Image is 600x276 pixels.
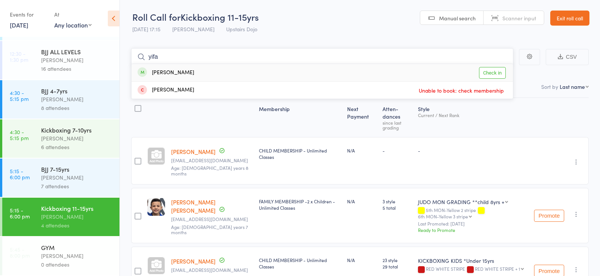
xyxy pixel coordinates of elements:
[41,243,113,252] div: GYM
[10,168,30,180] time: 5:15 - 6:00 pm
[560,83,585,90] div: Last name
[418,207,528,219] div: 5th MON-Yellow 2 stripe
[418,227,528,233] div: Ready to Promote
[417,85,506,96] span: Unable to book: check membership
[181,11,259,23] span: Kickboxing 11-15yrs
[418,221,528,226] small: Last Promoted: [DATE]
[10,50,28,63] time: 12:30 - 1:30 pm
[10,129,29,141] time: 4:30 - 5:15 pm
[418,214,468,219] div: 6th MON-Yellow 3 stripe
[2,159,119,197] a: 5:15 -6:00 pmBJJ 7-15yrs[PERSON_NAME]7 attendees
[54,21,92,29] div: Any location
[259,198,341,211] div: FAMILY MEMBERSHIP -2 x Children -Unlimited Classes
[502,14,536,22] span: Scanner input
[172,25,214,33] span: [PERSON_NAME]
[41,182,113,191] div: 7 attendees
[10,207,30,219] time: 5:15 - 6:00 pm
[41,252,113,260] div: [PERSON_NAME]
[534,210,564,222] button: Promote
[550,11,589,26] a: Exit roll call
[546,49,589,65] button: CSV
[418,266,528,273] div: RED WHITE STRIPE
[259,147,341,160] div: CHILD MEMBERSHIP - Unlimited Classes
[171,224,248,235] span: Age: [DEMOGRAPHIC_DATA] years 7 months
[347,198,377,204] div: N/A
[41,143,113,151] div: 6 attendees
[171,165,248,176] span: Age: [DEMOGRAPHIC_DATA] years 8 months
[383,204,412,211] span: 5 total
[2,119,119,158] a: 4:30 -5:15 pmKickboxing 7-10yrs[PERSON_NAME]6 attendees
[171,257,216,265] a: [PERSON_NAME]
[415,101,531,134] div: Style
[171,217,253,222] small: magnoshiga@gmail.com
[256,101,344,134] div: Membership
[41,126,113,134] div: Kickboxing 7-10yrs
[347,147,377,154] div: N/A
[2,237,119,275] a: 5:45 -8:00 pmGYM[PERSON_NAME]0 attendees
[418,113,528,117] div: Current / Next Rank
[41,165,113,173] div: BJJ 7-15yrs
[147,198,165,216] img: image1713127522.png
[171,198,216,214] a: [PERSON_NAME] [PERSON_NAME]
[541,83,558,90] label: Sort by
[41,87,113,95] div: BJJ 4-7yrs
[380,101,415,134] div: Atten­dances
[418,198,504,206] div: JUDO MON GRADING **child 8yrs +
[131,48,513,66] input: Search by name
[41,173,113,182] div: [PERSON_NAME]
[2,198,119,236] a: 5:15 -6:00 pmKickboxing 11-15yrs[PERSON_NAME]4 attendees
[41,204,113,212] div: Kickboxing 11-15yrs
[41,134,113,143] div: [PERSON_NAME]
[226,25,257,33] span: Upstairs Dojo
[41,260,113,269] div: 0 attendees
[171,158,253,163] small: ulvina@hotmail.com
[10,21,28,29] a: [DATE]
[347,257,377,263] div: N/A
[383,147,412,154] div: -
[344,101,380,134] div: Next Payment
[259,257,341,270] div: CHILD MEMBERSHIP - Unlimited Classes
[418,257,528,264] div: KICKBOXING KIDS *Under 15yrs
[2,80,119,119] a: 4:30 -5:15 pmBJJ 4-7yrs[PERSON_NAME]8 attendees
[439,14,476,22] span: Manual search
[171,267,253,273] small: Ielhuni@medris.co.uk
[10,8,47,21] div: Events for
[10,90,29,102] time: 4:30 - 5:15 pm
[41,47,113,56] div: BJJ ALL LEVELS
[132,25,161,33] span: [DATE] 17:15
[41,212,113,221] div: [PERSON_NAME]
[41,104,113,112] div: 8 attendees
[475,266,520,271] div: RED WHITE STRIPE + 1
[41,95,113,104] div: [PERSON_NAME]
[479,67,506,79] a: Check in
[138,86,194,95] div: [PERSON_NAME]
[2,41,119,79] a: 12:30 -1:30 pmBJJ ALL LEVELS[PERSON_NAME]16 attendees
[10,246,30,258] time: 5:45 - 8:00 pm
[54,8,92,21] div: At
[383,257,412,263] span: 23 style
[41,64,113,73] div: 16 attendees
[132,11,181,23] span: Roll Call for
[41,56,113,64] div: [PERSON_NAME]
[383,198,412,204] span: 3 style
[171,148,216,156] a: [PERSON_NAME]
[383,263,412,270] span: 29 total
[383,120,412,130] div: since last grading
[138,69,194,77] div: [PERSON_NAME]
[418,147,528,154] div: -
[41,221,113,230] div: 4 attendees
